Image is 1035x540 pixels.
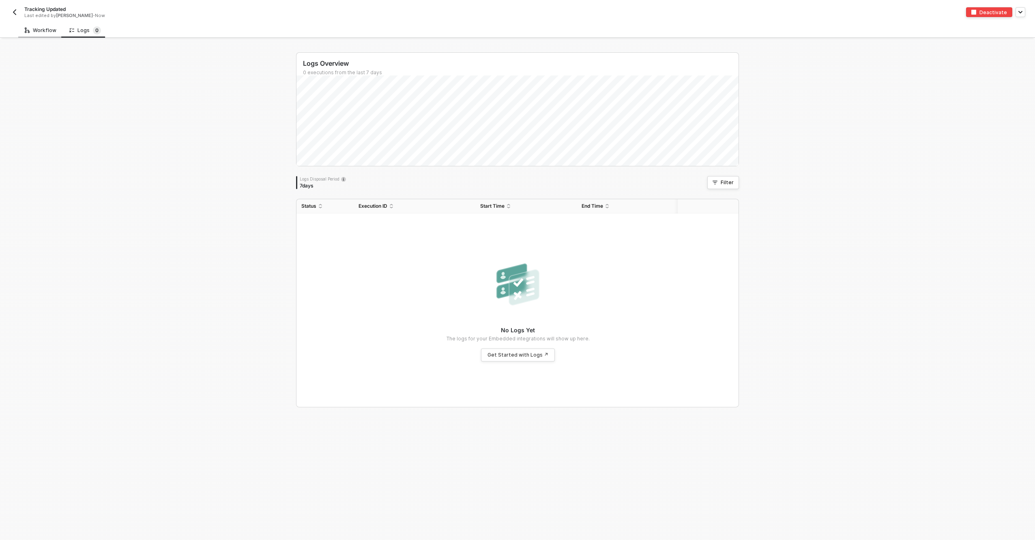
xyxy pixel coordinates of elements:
div: Get Started with Logs ↗ [487,352,548,358]
img: deactivate [971,10,976,15]
div: Filter [721,179,734,186]
th: Execution ID [354,199,475,213]
span: Tracking Updated [24,6,66,13]
span: Start Time [480,203,505,209]
div: Logs Overview [303,59,739,68]
div: 7 days [300,183,346,189]
button: deactivateDeactivate [966,7,1012,17]
img: back [11,9,18,15]
img: nologs [492,259,544,312]
span: Status [301,203,316,209]
button: back [10,7,19,17]
div: Deactivate [979,9,1007,16]
div: Logs [69,26,101,34]
div: 0 executions from the last 7 days [303,69,739,76]
sup: 0 [93,26,101,34]
th: Start Time [475,199,577,213]
th: Status [296,199,354,213]
th: End Time [577,199,678,213]
p: No Logs Yet [501,326,535,334]
div: Workflow [25,27,56,34]
span: [PERSON_NAME] [56,13,93,18]
a: Get Started with Logs ↗ [481,349,555,361]
span: End Time [582,203,603,209]
div: Last edited by - Now [24,13,499,19]
p: The logs for your Embedded integrations will show up here. [447,336,590,342]
button: Filter [707,176,739,189]
div: Logs Disposal Period [300,176,346,182]
span: Execution ID [359,203,387,209]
